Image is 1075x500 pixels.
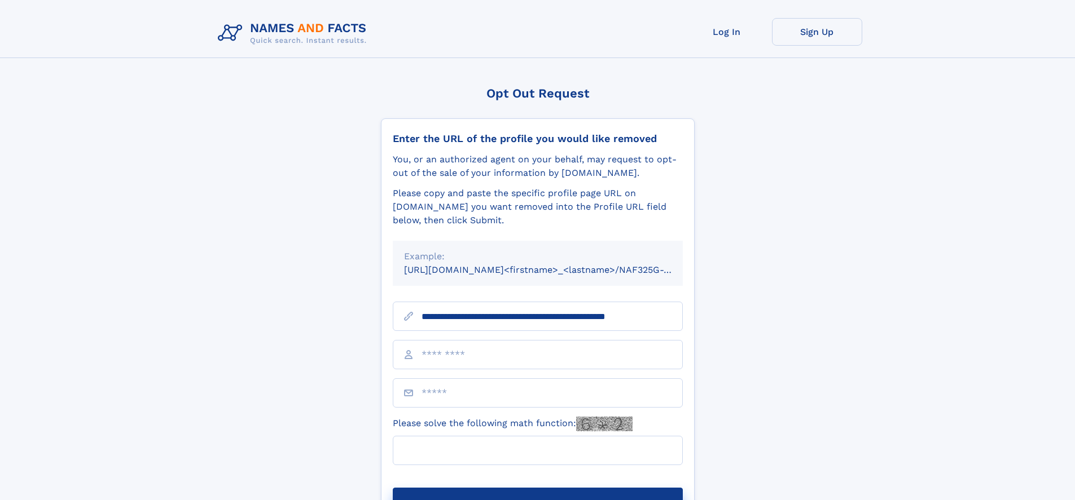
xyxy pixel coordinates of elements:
[404,264,704,275] small: [URL][DOMAIN_NAME]<firstname>_<lastname>/NAF325G-xxxxxxxx
[393,417,633,431] label: Please solve the following math function:
[381,86,695,100] div: Opt Out Request
[404,250,672,263] div: Example:
[393,132,683,145] div: Enter the URL of the profile you would like removed
[393,187,683,227] div: Please copy and paste the specific profile page URL on [DOMAIN_NAME] you want removed into the Pr...
[393,153,683,180] div: You, or an authorized agent on your behalf, may request to opt-out of the sale of your informatio...
[772,18,862,46] a: Sign Up
[213,18,376,48] img: Logo Names and Facts
[682,18,772,46] a: Log In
